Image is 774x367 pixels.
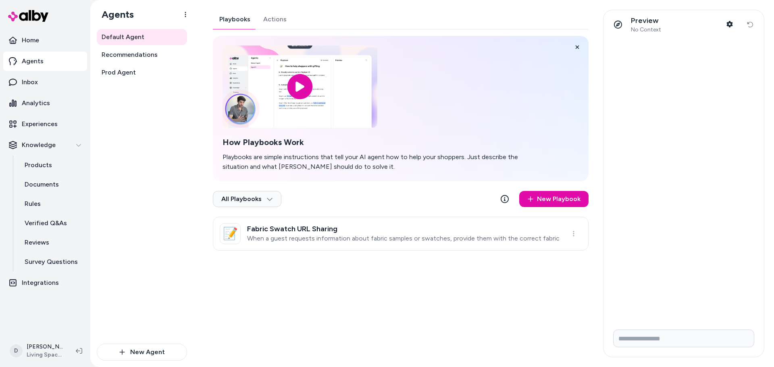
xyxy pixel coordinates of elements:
[257,10,293,29] button: Actions
[97,344,187,361] button: New Agent
[102,50,158,60] span: Recommendations
[247,234,559,243] p: When a guest requests information about fabric samples or swatches, provide them with the correct...
[631,16,661,25] p: Preview
[27,343,63,351] p: [PERSON_NAME]
[3,52,87,71] a: Agents
[25,238,49,247] p: Reviews
[17,194,87,214] a: Rules
[17,156,87,175] a: Products
[3,135,87,155] button: Knowledge
[22,140,56,150] p: Knowledge
[102,32,144,42] span: Default Agent
[25,160,52,170] p: Products
[3,73,87,92] a: Inbox
[25,199,41,209] p: Rules
[17,252,87,272] a: Survey Questions
[97,29,187,45] a: Default Agent
[25,180,59,189] p: Documents
[223,137,532,147] h2: How Playbooks Work
[25,218,67,228] p: Verified Q&As
[22,77,38,87] p: Inbox
[631,26,661,33] span: No Context
[25,257,78,267] p: Survey Questions
[22,98,50,108] p: Analytics
[3,273,87,292] a: Integrations
[220,223,241,244] div: 📝
[17,233,87,252] a: Reviews
[3,93,87,113] a: Analytics
[22,56,44,66] p: Agents
[213,10,257,29] button: Playbooks
[247,225,559,233] h3: Fabric Swatch URL Sharing
[519,191,589,207] a: New Playbook
[102,68,136,77] span: Prod Agent
[10,344,23,357] span: D
[22,278,59,288] p: Integrations
[95,8,134,21] h1: Agents
[97,47,187,63] a: Recommendations
[22,119,58,129] p: Experiences
[213,217,589,251] a: 📝Fabric Swatch URL SharingWhen a guest requests information about fabric samples or swatches, pro...
[613,330,754,347] input: Write your prompt here
[22,35,39,45] p: Home
[221,195,273,203] span: All Playbooks
[97,64,187,81] a: Prod Agent
[17,175,87,194] a: Documents
[5,338,69,364] button: D[PERSON_NAME]Living Spaces
[17,214,87,233] a: Verified Q&As
[3,114,87,134] a: Experiences
[223,152,532,172] p: Playbooks are simple instructions that tell your AI agent how to help your shoppers. Just describ...
[27,351,63,359] span: Living Spaces
[3,31,87,50] a: Home
[213,191,281,207] button: All Playbooks
[8,10,48,22] img: alby Logo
